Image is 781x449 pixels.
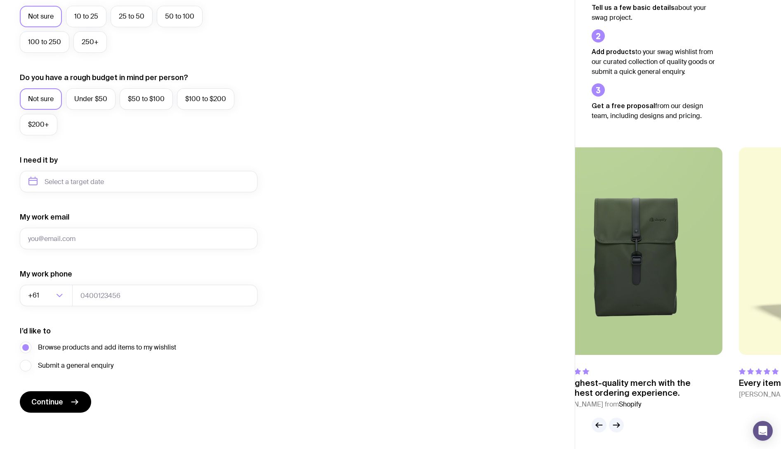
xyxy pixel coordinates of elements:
[177,88,234,110] label: $100 to $200
[20,228,257,249] input: you@email.com
[20,326,51,336] label: I’d like to
[41,285,54,306] input: Search for option
[592,2,715,23] p: about your swag project.
[20,6,62,27] label: Not sure
[20,88,62,110] label: Not sure
[20,269,72,279] label: My work phone
[72,285,257,306] input: 0400123456
[38,361,113,371] span: Submit a general enquiry
[111,6,153,27] label: 25 to 50
[66,6,106,27] label: 10 to 25
[619,400,641,409] span: Shopify
[120,88,173,110] label: $50 to $100
[20,212,69,222] label: My work email
[31,397,63,407] span: Continue
[592,48,635,55] strong: Add products
[38,343,176,352] span: Browse products and add items to my wishlist
[20,285,73,306] div: Search for option
[20,31,69,53] label: 100 to 250
[592,101,715,121] p: from our design team, including designs and pricing.
[20,73,188,83] label: Do you have a rough budget in mind per person?
[73,31,107,53] label: 250+
[550,378,722,398] p: The highest-quality merch with the smoothest ordering experience.
[157,6,203,27] label: 50 to 100
[753,421,773,441] div: Open Intercom Messenger
[550,399,722,409] cite: [PERSON_NAME] from
[592,47,715,77] p: to your swag wishlist from our curated collection of quality goods or submit a quick general enqu...
[20,114,57,135] label: $200+
[20,171,257,192] input: Select a target date
[28,285,41,306] span: +61
[592,102,655,109] strong: Get a free proposal
[20,391,91,413] button: Continue
[592,4,675,11] strong: Tell us a few basic details
[20,155,58,165] label: I need it by
[66,88,116,110] label: Under $50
